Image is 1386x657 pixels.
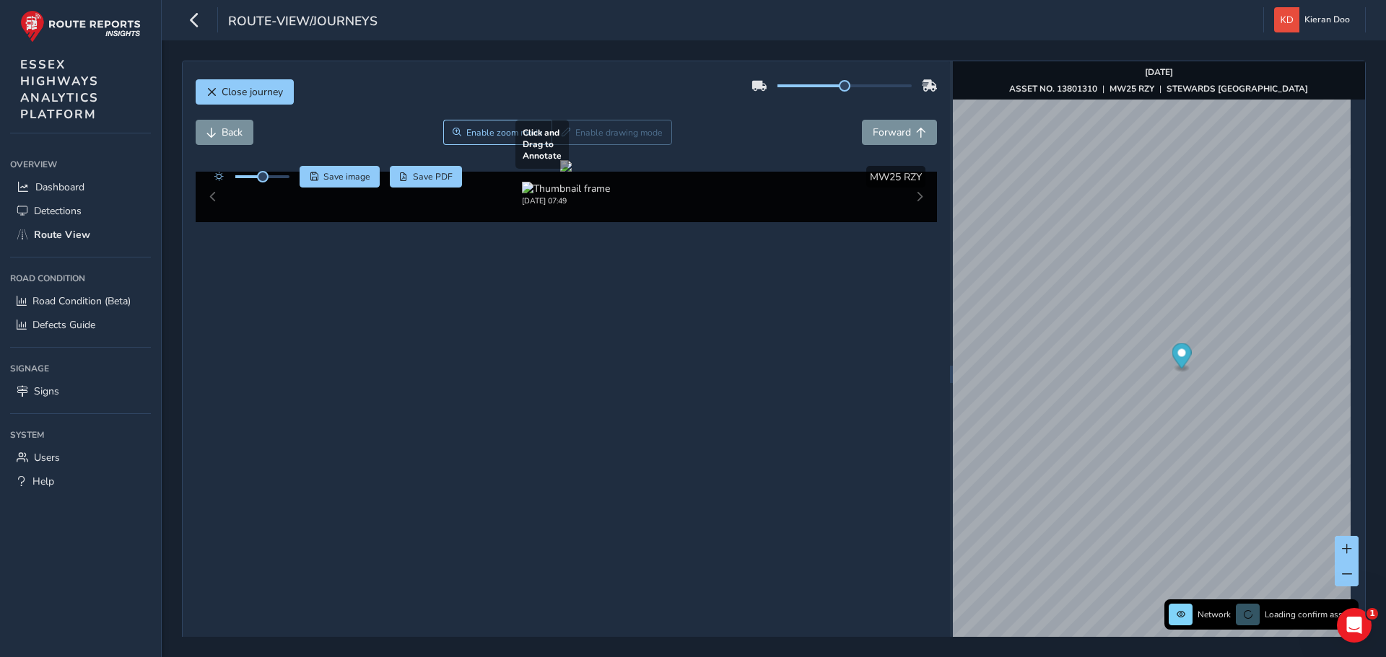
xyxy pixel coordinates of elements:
span: Network [1198,609,1231,620]
a: Help [10,469,151,493]
span: Route View [34,228,90,242]
img: diamond-layout [1274,7,1299,32]
span: Signs [34,384,59,398]
strong: ASSET NO. 13801310 [1009,83,1097,94]
span: Help [32,475,54,488]
span: Kieran Doo [1304,7,1350,32]
button: Kieran Doo [1274,7,1355,32]
span: 1 [1367,608,1378,619]
span: Save image [323,171,370,182]
a: Dashboard [10,175,151,199]
span: ESSEX HIGHWAYS ANALYTICS PLATFORM [20,56,99,123]
button: PDF [390,166,463,188]
a: Road Condition (Beta) [10,289,151,313]
span: Users [34,451,60,464]
div: System [10,424,151,446]
strong: STEWARDS [GEOGRAPHIC_DATA] [1167,83,1308,94]
iframe: Intercom live chat [1337,608,1372,643]
span: Dashboard [35,180,84,194]
button: Forward [862,120,937,145]
div: | | [1009,83,1308,94]
span: Enable zoom mode [466,127,543,138]
span: route-view/journeys [228,12,378,32]
button: Zoom [443,120,552,145]
a: Defects Guide [10,313,151,337]
span: Road Condition (Beta) [32,294,131,308]
span: Loading confirm assets [1265,609,1354,620]
span: Forward [873,125,911,139]
div: Road Condition [10,268,151,289]
span: MW25 RZY [870,170,922,184]
a: Signs [10,379,151,403]
strong: [DATE] [1145,66,1173,78]
a: Route View [10,223,151,247]
button: Close journey [196,79,294,105]
span: Detections [34,204,82,218]
button: Back [196,120,253,145]
div: [DATE] 07:49 [522,195,610,206]
span: Defects Guide [32,318,95,332]
a: Users [10,446,151,469]
img: Thumbnail frame [522,182,610,195]
img: rr logo [20,10,141,43]
div: Signage [10,358,151,379]
span: Back [222,125,243,139]
strong: MW25 RZY [1110,83,1154,94]
button: Save [300,166,380,188]
span: Save PDF [413,171,453,182]
a: Detections [10,199,151,223]
span: Close journey [222,85,283,99]
div: Overview [10,154,151,175]
div: Map marker [1172,343,1191,373]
